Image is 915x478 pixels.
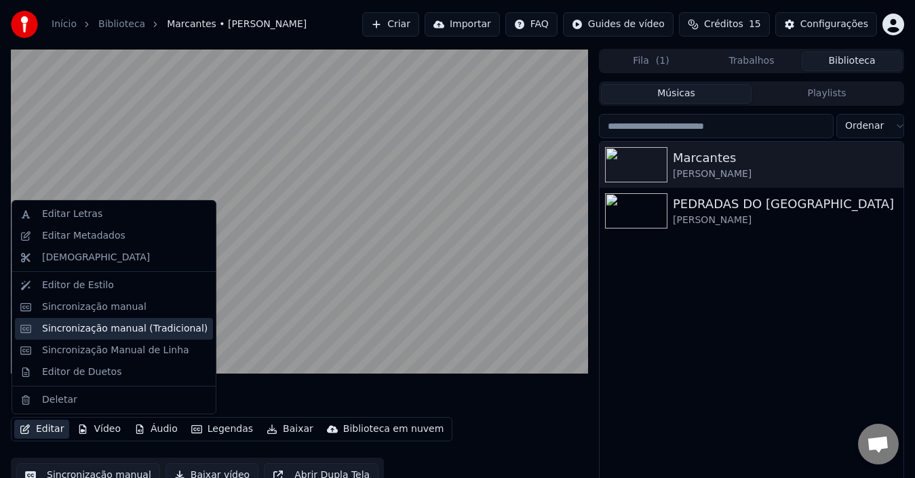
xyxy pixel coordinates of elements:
div: Sincronização manual (Tradicional) [42,322,208,336]
button: Legendas [186,420,258,439]
div: Editar Letras [42,207,102,221]
a: Início [52,18,77,31]
button: Biblioteca [802,52,902,71]
div: Editor de Estilo [42,279,114,292]
span: Créditos [704,18,743,31]
button: FAQ [505,12,558,37]
div: Sincronização Manual de Linha [42,344,189,357]
button: Créditos15 [679,12,770,37]
div: [DEMOGRAPHIC_DATA] [42,251,150,264]
div: Marcantes [11,379,90,398]
nav: breadcrumb [52,18,307,31]
button: Playlists [752,84,902,104]
button: Criar [362,12,419,37]
button: Vídeo [72,420,126,439]
div: Deletar [42,393,77,407]
div: Sincronização manual [42,300,147,314]
button: Importar [425,12,500,37]
a: Biblioteca [98,18,145,31]
a: Bate-papo aberto [858,424,899,464]
span: Marcantes • [PERSON_NAME] [167,18,307,31]
div: [PERSON_NAME] [673,167,898,181]
div: Editar Metadados [42,229,125,243]
button: Músicas [601,84,752,104]
span: ( 1 ) [656,54,669,68]
img: youka [11,11,38,38]
div: [PERSON_NAME] [673,214,898,227]
button: Editar [14,420,69,439]
div: Configurações [800,18,868,31]
button: Configurações [775,12,877,37]
div: Marcantes [673,148,898,167]
div: Biblioteca em nuvem [343,422,444,436]
span: Ordenar [845,119,884,133]
button: Áudio [129,420,183,439]
span: 15 [749,18,761,31]
button: Fila [601,52,701,71]
div: PEDRADAS DO [GEOGRAPHIC_DATA] [673,195,898,214]
button: Guides de vídeo [563,12,674,37]
div: Editor de Duetos [42,365,121,379]
button: Baixar [261,420,319,439]
div: [PERSON_NAME] [11,398,90,412]
button: Trabalhos [701,52,802,71]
